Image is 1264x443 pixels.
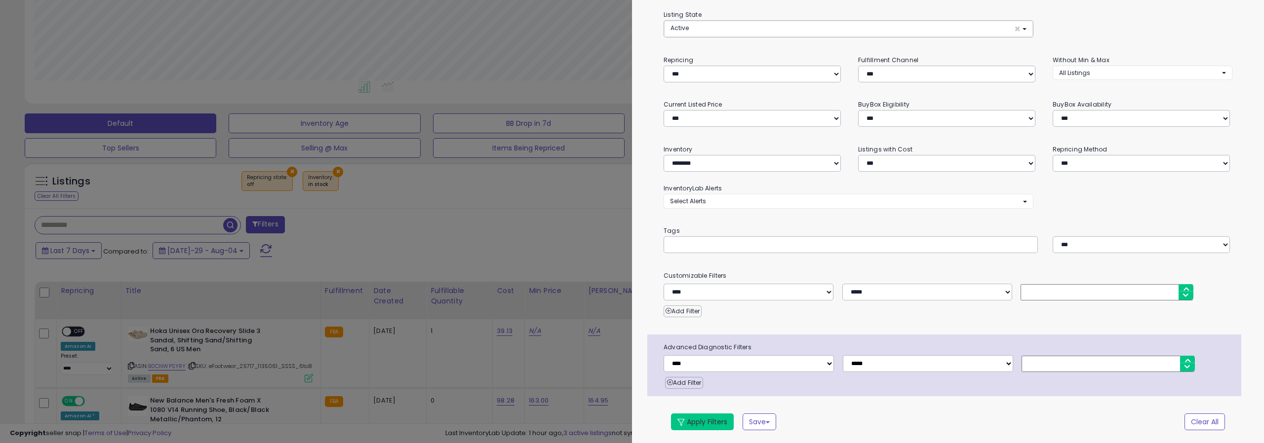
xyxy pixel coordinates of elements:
small: InventoryLab Alerts [664,184,722,192]
small: Current Listed Price [664,100,722,109]
small: Repricing Method [1053,145,1107,153]
span: Active [671,24,689,32]
button: Add Filter [665,377,703,389]
button: Select Alerts [664,194,1033,208]
small: Listings with Cost [858,145,912,153]
small: Inventory [664,145,692,153]
button: Clear All [1185,413,1225,430]
button: Apply Filters [671,413,734,430]
small: Fulfillment Channel [858,56,918,64]
small: Customizable Filters [656,270,1240,281]
span: Select Alerts [670,197,706,205]
small: BuyBox Availability [1053,100,1111,109]
small: Repricing [664,56,693,64]
span: Advanced Diagnostic Filters [656,342,1241,353]
small: Listing State [664,10,702,19]
small: BuyBox Eligibility [858,100,909,109]
small: Tags [656,225,1240,236]
button: Add Filter [664,305,702,317]
button: Active × [664,21,1033,37]
button: Save [743,413,776,430]
small: Without Min & Max [1053,56,1109,64]
span: × [1014,24,1021,34]
button: All Listings [1053,66,1232,80]
span: All Listings [1059,69,1090,77]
